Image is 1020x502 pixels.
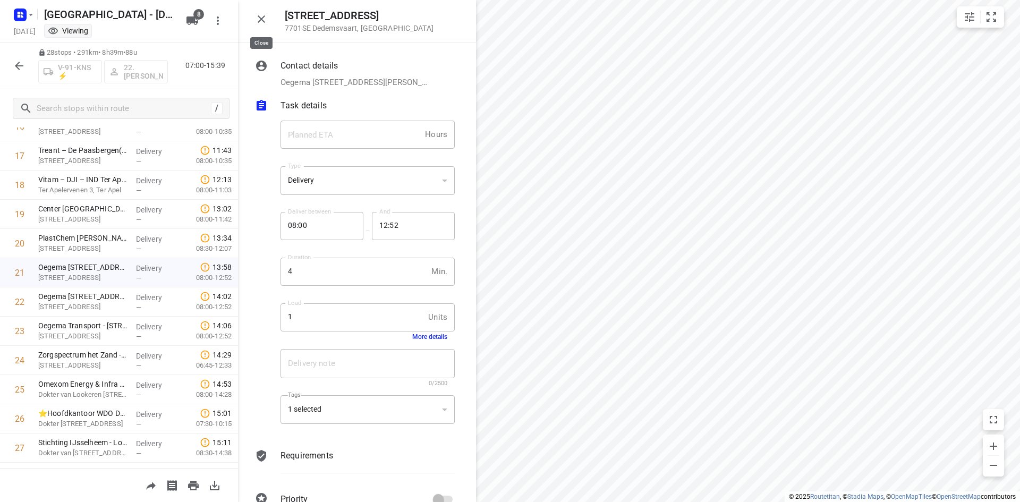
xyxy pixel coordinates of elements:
[179,448,232,458] p: 08:30-14:38
[280,59,338,72] p: Contact details
[212,145,232,156] span: 11:43
[38,156,127,166] p: [STREET_ADDRESS]
[15,385,24,395] div: 25
[15,443,24,453] div: 27
[136,409,175,420] p: Delivery
[200,145,210,156] svg: Late
[200,408,210,419] svg: Late
[425,129,447,141] p: Hours
[200,379,210,389] svg: Late
[38,448,127,458] p: Dokter van Heesweg 2, Zwolle
[38,350,127,360] p: Zorgspectrum het Zand - Hulstkampen(Jan Folkekerstma)
[280,99,327,112] p: Task details
[179,302,232,312] p: 08:00-12:52
[412,333,447,341] button: More details
[38,243,127,254] p: Frankrijkweg 18, Hardenberg
[179,156,232,166] p: 08:00-10:35
[38,302,127,312] p: Pascalstraat 26, Dedemsvaart
[179,360,232,371] p: 06:45-12:33
[280,395,455,424] div: 1 selected
[123,48,125,56] span: •
[136,146,175,157] p: Delivery
[136,216,141,224] span: —
[15,268,24,278] div: 21
[212,437,232,448] span: 15:11
[38,145,127,156] p: Treant – De Paasbergen(Jackelien Kamps)
[285,24,433,32] p: 7701SE Dedemsvaart , [GEOGRAPHIC_DATA]
[212,174,232,185] span: 12:13
[136,234,175,244] p: Delivery
[212,262,232,273] span: 13:58
[957,6,1004,28] div: small contained button group
[136,467,175,478] p: Delivery
[204,480,225,490] span: Download route
[161,480,183,490] span: Print shipping labels
[136,321,175,332] p: Delivery
[212,466,232,477] span: 15:25
[38,203,127,214] p: Center Parcs De Huttenheugte(Dylan Visscher)
[140,480,161,490] span: Share route
[212,350,232,360] span: 14:29
[200,203,210,214] svg: Late
[136,274,141,282] span: —
[179,331,232,342] p: 08:00-12:52
[15,414,24,424] div: 26
[38,389,127,400] p: Dokter van Lookeren Campagneweg 2, Zwolle
[38,379,127,389] p: Omexom Energy & Infra Engineering B.V. - Zwolle(Sabine van Sloten)
[193,9,204,20] span: 8
[38,262,127,273] p: Oegema Logistics - Pascalstraat 24(Monique Sulmann)
[38,419,127,429] p: Dokter van Deenweg 186, Zwolle
[428,311,447,324] p: Units
[136,186,141,194] span: —
[185,60,229,71] p: 07:00-15:39
[179,389,232,400] p: 08:00-14:28
[15,209,24,219] div: 19
[959,6,980,28] button: Map settings
[38,320,127,331] p: Oegema Transport - Pascalstraat 32(Monique Sulmann)
[847,493,883,500] a: Stadia Maps
[38,408,127,419] p: ⭐Hoofdkantoor WDO Delta(Rijnie Trip)
[136,292,175,303] p: Delivery
[431,266,447,278] p: Min.
[212,408,232,419] span: 15:01
[212,291,232,302] span: 14:02
[37,100,211,117] input: Search stops within route
[38,233,127,243] p: PlastChem B.V. - Hardenberg(Marlies Strating-Mulder)
[255,99,455,114] div: Task details
[136,362,141,370] span: —
[179,419,232,429] p: 07:30-10:15
[200,320,210,331] svg: Late
[981,6,1002,28] button: Fit zoom
[179,273,232,283] p: 08:00-12:52
[200,262,210,273] svg: Late
[136,351,175,361] p: Delivery
[136,420,141,428] span: —
[182,10,203,31] button: 8
[211,103,223,114] div: /
[136,380,175,390] p: Delivery
[15,297,24,307] div: 22
[38,174,127,185] p: Vitam – DJI – IND Ter Apel(Bas van Noort (Vitam))
[212,379,232,389] span: 14:53
[200,437,210,448] svg: Late
[136,391,141,399] span: —
[285,10,433,22] h5: [STREET_ADDRESS]
[429,380,447,387] span: 0/2500
[200,350,210,360] svg: Late
[38,185,127,195] p: Ter Apelervenen 3, Ter Apel
[38,437,127,448] p: Stichting IJsselheem - Locatie RBG - Afdeling Isala(Receptie Locatie RBG - Afdeling Isala (WIJZIG...
[200,233,210,243] svg: Late
[136,263,175,274] p: Delivery
[38,360,127,371] p: Raiffeisenstraat 1, Nieuwleuzen
[200,174,210,185] svg: Late
[288,176,438,185] div: Delivery
[179,243,232,254] p: 08:30-12:07
[212,320,232,331] span: 14:06
[38,273,127,283] p: Pascalstraat 24, Dedemsvaart
[810,493,840,500] a: Routetitan
[38,291,127,302] p: Oegema Logistics - Pascalstraat 26(Monique Sulmann)
[280,76,432,89] p: Oegema [STREET_ADDRESS][PERSON_NAME], [PHONE_NUMBER], [EMAIL_ADDRESS][DOMAIN_NAME]
[280,166,455,195] div: Delivery
[136,449,141,457] span: —
[891,493,932,500] a: OpenMapTiles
